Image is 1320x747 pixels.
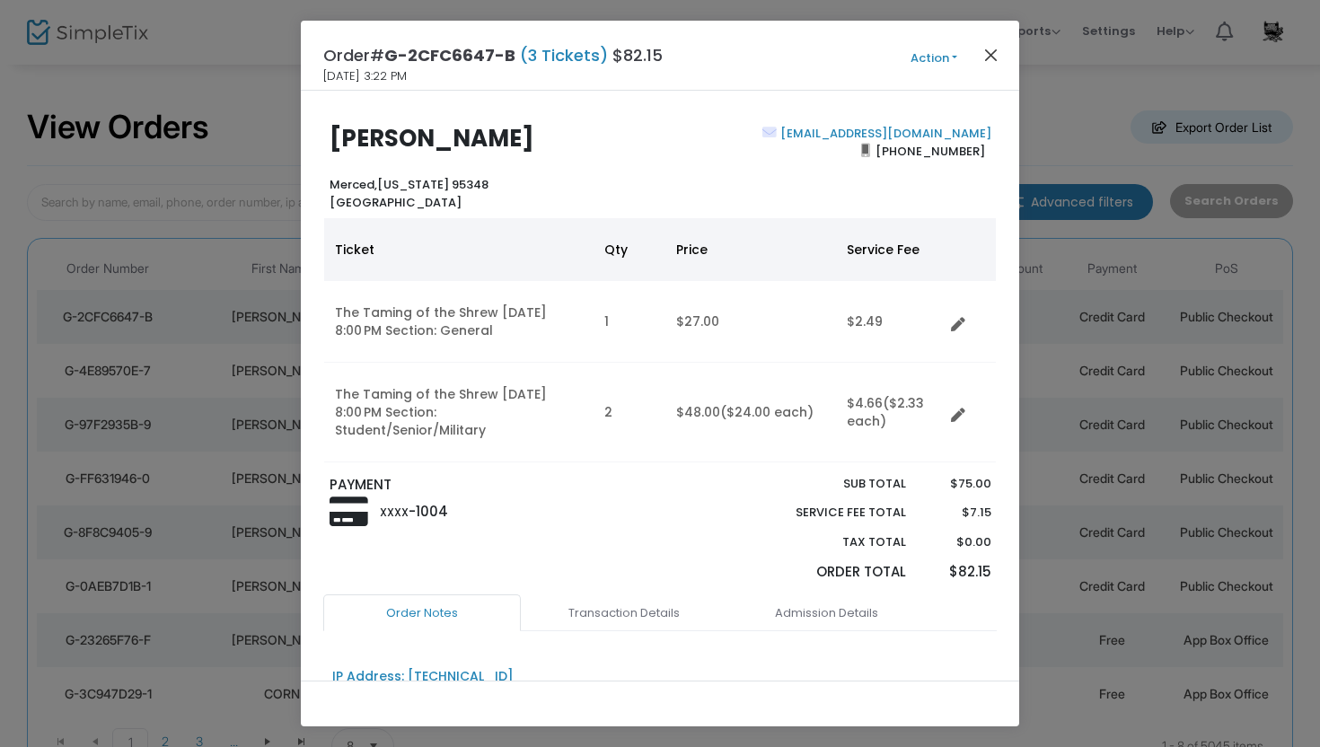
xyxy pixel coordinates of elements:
[515,44,612,66] span: (3 Tickets)
[323,67,407,85] span: [DATE] 3:22 PM
[324,281,594,363] td: The Taming of the Shrew [DATE] 8:00 PM Section: General
[753,562,906,583] p: Order Total
[330,122,534,154] b: [PERSON_NAME]
[880,48,988,68] button: Action
[324,218,594,281] th: Ticket
[332,667,514,686] div: IP Address: [TECHNICAL_ID]
[923,475,990,493] p: $75.00
[330,176,377,193] span: Merced,
[777,125,991,142] a: [EMAIL_ADDRESS][DOMAIN_NAME]
[594,363,665,462] td: 2
[665,363,836,462] td: $48.00
[836,218,944,281] th: Service Fee
[324,363,594,462] td: The Taming of the Shrew [DATE] 8:00 PM Section: Student/Senior/Military
[753,533,906,551] p: Tax Total
[836,281,944,363] td: $2.49
[980,43,1003,66] button: Close
[384,44,515,66] span: G-2CFC6647-B
[594,218,665,281] th: Qty
[323,43,663,67] h4: Order# $82.15
[380,505,409,520] span: XXXX
[923,562,990,583] p: $82.15
[870,136,991,165] span: [PHONE_NUMBER]
[753,504,906,522] p: Service Fee Total
[727,594,925,632] a: Admission Details
[330,176,488,211] b: [US_STATE] 95348 [GEOGRAPHIC_DATA]
[847,394,924,430] span: ($2.33 each)
[409,502,448,521] span: -1004
[923,533,990,551] p: $0.00
[324,218,996,462] div: Data table
[836,363,944,462] td: $4.66
[665,281,836,363] td: $27.00
[594,281,665,363] td: 1
[753,475,906,493] p: Sub total
[323,594,521,632] a: Order Notes
[525,594,723,632] a: Transaction Details
[923,504,990,522] p: $7.15
[720,403,814,421] span: ($24.00 each)
[330,475,652,496] p: PAYMENT
[665,218,836,281] th: Price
